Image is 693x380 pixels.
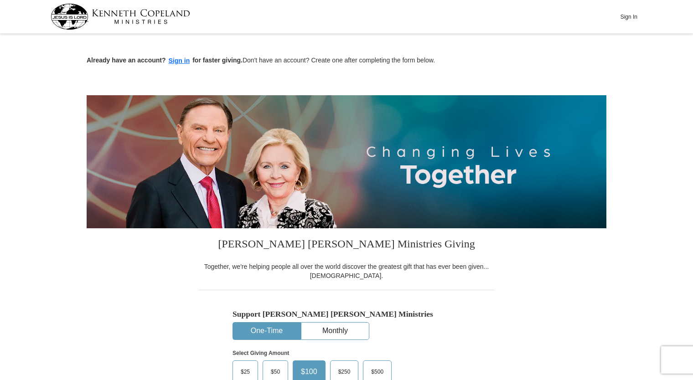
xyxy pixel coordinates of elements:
span: $50 [266,365,284,379]
strong: Select Giving Amount [233,350,289,356]
h3: [PERSON_NAME] [PERSON_NAME] Ministries Giving [198,228,495,262]
img: kcm-header-logo.svg [51,4,190,30]
span: $500 [367,365,388,379]
p: Don't have an account? Create one after completing the form below. [87,56,606,66]
strong: Already have an account? for faster giving. [87,56,243,64]
span: $100 [296,365,322,379]
button: One-Time [233,323,300,339]
div: Together, we're helping people all over the world discover the greatest gift that has ever been g... [198,262,495,280]
span: $250 [334,365,355,379]
span: $25 [236,365,254,379]
button: Sign in [166,56,193,66]
button: Monthly [301,323,369,339]
button: Sign In [615,10,642,24]
h5: Support [PERSON_NAME] [PERSON_NAME] Ministries [233,309,460,319]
